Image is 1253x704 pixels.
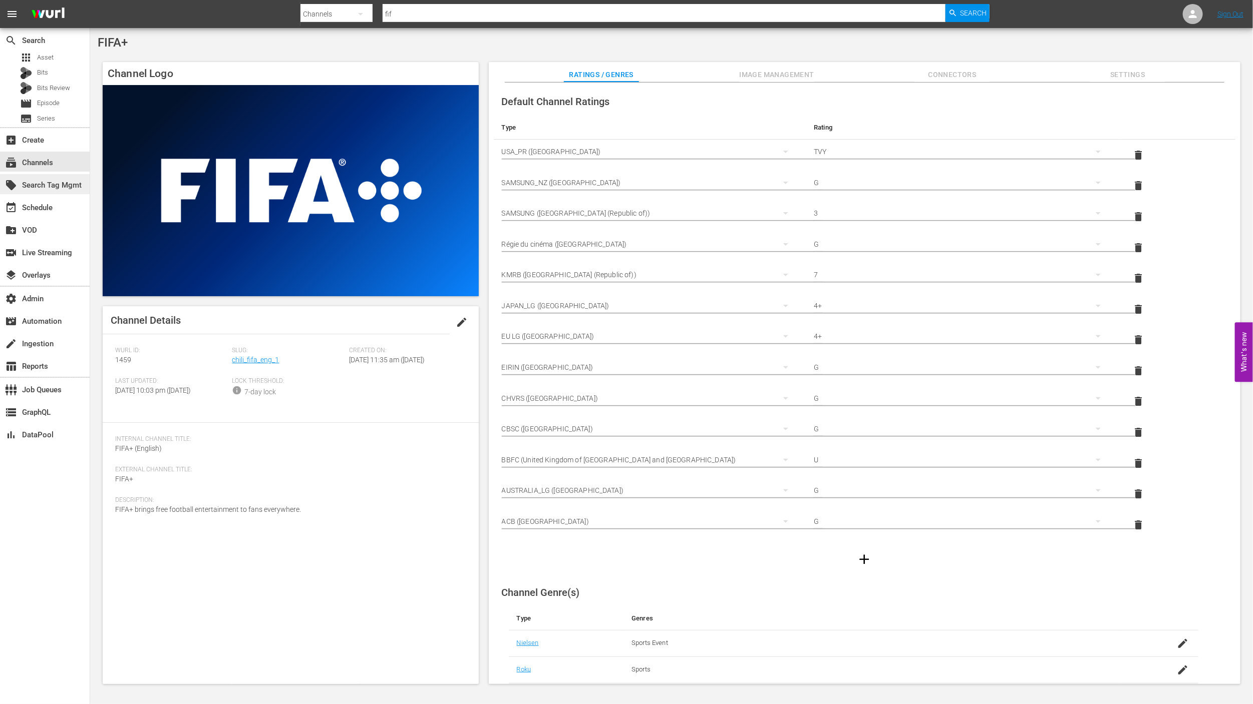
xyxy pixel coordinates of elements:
div: Régie du cinéma ([GEOGRAPHIC_DATA]) [502,230,798,258]
div: U [814,446,1110,474]
span: delete [1132,395,1144,407]
div: G [814,415,1110,443]
span: FIFA+ brings free football entertainment to fans everywhere. [115,505,301,513]
span: Search [5,35,17,47]
span: [DATE] 10:03 pm ([DATE]) [115,386,191,394]
div: 7 [814,261,1110,289]
span: FIFA+ [98,36,128,50]
span: 1459 [115,356,131,364]
span: Internal Channel Title: [115,435,461,443]
span: DataPool [5,429,17,441]
th: Type [494,116,806,140]
span: edit [456,316,468,328]
a: Roku [517,665,531,673]
span: info [232,385,242,395]
span: delete [1132,457,1144,469]
span: GraphQL [5,406,17,418]
a: chili_fifa_eng_1 [232,356,279,364]
div: AUSTRALIA_LG ([GEOGRAPHIC_DATA]) [502,476,798,504]
span: Lock Threshold: [232,377,345,385]
button: delete [1126,451,1150,475]
span: delete [1132,149,1144,161]
div: USA_PR ([GEOGRAPHIC_DATA]) [502,138,798,166]
div: TVY [814,138,1110,166]
div: 4+ [814,322,1110,350]
button: delete [1126,236,1150,260]
div: Bits [20,67,32,79]
div: EIRIN ([GEOGRAPHIC_DATA]) [502,353,798,381]
div: JAPAN_LG ([GEOGRAPHIC_DATA]) [502,292,798,320]
span: delete [1132,334,1144,346]
span: Series [20,113,32,125]
button: edit [450,310,474,334]
div: SAMSUNG_NZ ([GEOGRAPHIC_DATA]) [502,169,798,197]
span: Channel Details [111,314,181,326]
span: FIFA+ (English) [115,444,162,452]
div: Bits Review [20,82,32,94]
div: G [814,353,1110,381]
span: Created On: [349,347,461,355]
span: Overlays [5,269,17,281]
a: Nielsen [517,639,539,646]
span: delete [1132,519,1144,531]
span: menu [6,8,18,20]
span: Live Streaming [5,247,17,259]
span: Settings [1090,69,1165,81]
span: VOD [5,224,17,236]
button: delete [1126,266,1150,290]
span: Series [37,114,55,124]
button: delete [1126,205,1150,229]
span: Channel Genre(s) [502,586,580,598]
div: CHVRS ([GEOGRAPHIC_DATA]) [502,384,798,412]
button: delete [1126,328,1150,352]
div: G [814,476,1110,504]
span: delete [1132,180,1144,192]
span: [DATE] 11:35 am ([DATE]) [349,356,425,364]
th: Genres [623,606,1122,630]
button: Search [946,4,990,22]
span: delete [1132,303,1144,315]
span: delete [1132,211,1144,223]
span: Schedule [5,202,17,214]
div: EU LG ([GEOGRAPHIC_DATA]) [502,322,798,350]
img: ans4CAIJ8jUAAAAAAAAAAAAAAAAAAAAAAAAgQb4GAAAAAAAAAAAAAAAAAAAAAAAAJMjXAAAAAAAAAAAAAAAAAAAAAAAAgAT5G... [24,3,72,26]
div: 3 [814,199,1110,227]
img: FIFA+ [103,85,479,296]
h4: Channel Logo [103,62,479,85]
button: Open Feedback Widget [1235,322,1253,382]
button: delete [1126,143,1150,167]
span: delete [1132,242,1144,254]
div: 4+ [814,292,1110,320]
button: delete [1126,482,1150,506]
button: delete [1126,297,1150,321]
span: Last Updated: [115,377,227,385]
span: delete [1132,488,1144,500]
div: G [814,230,1110,258]
span: Episode [37,98,60,108]
button: delete [1126,513,1150,537]
button: delete [1126,420,1150,444]
div: KMRB ([GEOGRAPHIC_DATA] (Republic of)) [502,261,798,289]
span: Reports [5,360,17,372]
span: Wurl ID: [115,347,227,355]
span: Search [961,4,987,22]
span: delete [1132,426,1144,438]
div: CBSC ([GEOGRAPHIC_DATA]) [502,415,798,443]
button: delete [1126,174,1150,198]
button: delete [1126,359,1150,383]
span: Channels [5,157,17,169]
div: SAMSUNG ([GEOGRAPHIC_DATA] (Republic of)) [502,199,798,227]
span: Automation [5,315,17,327]
span: Image Management [739,69,814,81]
button: delete [1126,389,1150,413]
div: G [814,169,1110,197]
span: Asset [20,52,32,64]
span: FIFA+ [115,475,133,483]
div: 7-day lock [245,387,276,397]
span: Create [5,134,17,146]
span: Job Queues [5,384,17,396]
span: Ingestion [5,338,17,350]
table: simple table [494,116,1235,540]
span: Episode [20,98,32,110]
div: G [814,384,1110,412]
